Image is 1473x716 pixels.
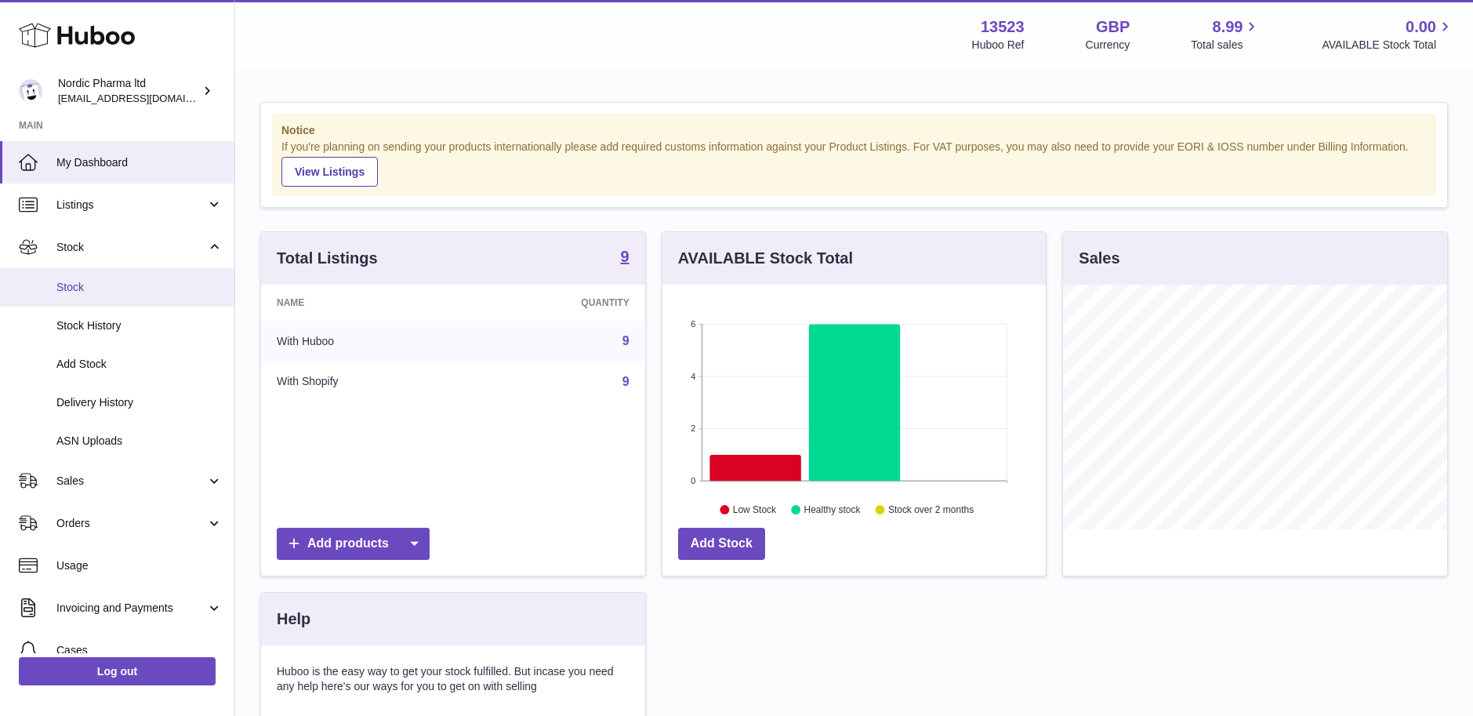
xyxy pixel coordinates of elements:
[678,528,765,560] a: Add Stock
[622,334,629,347] a: 9
[1191,38,1261,53] span: Total sales
[1096,16,1130,38] strong: GBP
[621,249,629,264] strong: 9
[691,423,695,433] text: 2
[981,16,1025,38] strong: 13523
[56,601,206,616] span: Invoicing and Payments
[691,319,695,329] text: 6
[56,155,223,170] span: My Dashboard
[277,609,310,630] h3: Help
[19,79,42,103] img: chika.alabi@nordicpharma.com
[678,248,853,269] h3: AVAILABLE Stock Total
[56,240,206,255] span: Stock
[58,92,230,104] span: [EMAIL_ADDRESS][DOMAIN_NAME]
[261,285,468,321] th: Name
[277,528,430,560] a: Add products
[56,558,223,573] span: Usage
[56,280,223,295] span: Stock
[281,157,378,187] a: View Listings
[1406,16,1436,38] span: 0.00
[56,434,223,449] span: ASN Uploads
[58,76,199,106] div: Nordic Pharma ltd
[56,198,206,213] span: Listings
[691,476,695,485] text: 0
[972,38,1025,53] div: Huboo Ref
[888,504,974,515] text: Stock over 2 months
[281,123,1427,138] strong: Notice
[281,140,1427,187] div: If you're planning on sending your products internationally please add required customs informati...
[56,318,223,333] span: Stock History
[1191,16,1261,53] a: 8.99 Total sales
[277,248,378,269] h3: Total Listings
[56,474,206,489] span: Sales
[1322,16,1454,53] a: 0.00 AVAILABLE Stock Total
[622,375,629,388] a: 9
[56,357,223,372] span: Add Stock
[56,516,206,531] span: Orders
[19,657,216,685] a: Log out
[1322,38,1454,53] span: AVAILABLE Stock Total
[468,285,645,321] th: Quantity
[1213,16,1243,38] span: 8.99
[277,664,629,694] p: Huboo is the easy way to get your stock fulfilled. But incase you need any help here's our ways f...
[261,362,468,402] td: With Shopify
[261,321,468,362] td: With Huboo
[733,504,777,515] text: Low Stock
[691,372,695,381] text: 4
[804,504,861,515] text: Healthy stock
[56,643,223,658] span: Cases
[1086,38,1130,53] div: Currency
[1079,248,1119,269] h3: Sales
[621,249,629,267] a: 9
[56,395,223,410] span: Delivery History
